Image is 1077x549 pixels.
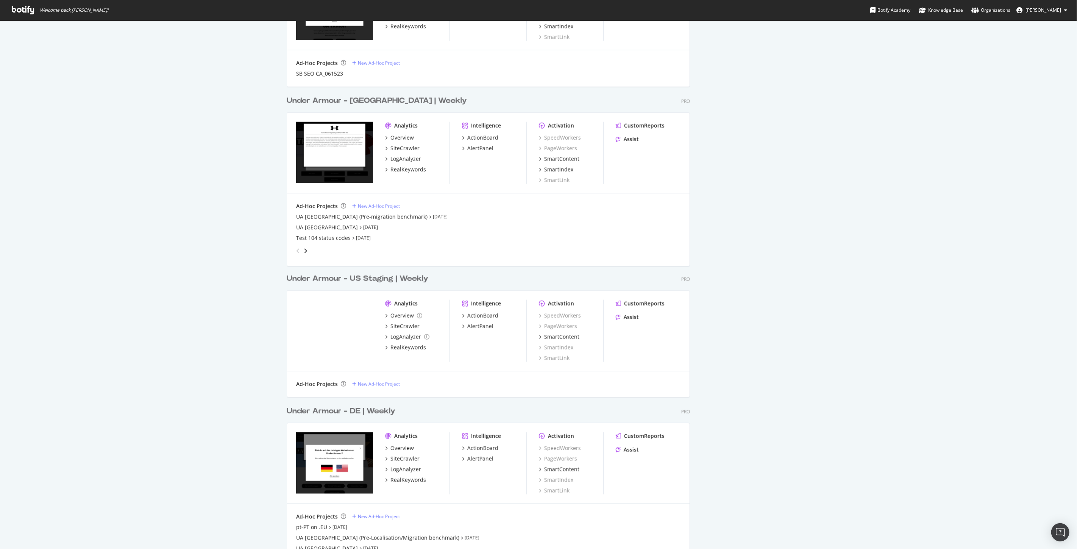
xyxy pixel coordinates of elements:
[303,247,308,255] div: angle-right
[390,455,420,463] div: SiteCrawler
[624,136,639,143] div: Assist
[296,70,343,78] a: SB SEO CA_061523
[624,313,639,321] div: Assist
[296,224,358,231] a: UA [GEOGRAPHIC_DATA]
[296,432,373,494] img: www.underarmour.de
[544,166,573,173] div: SmartIndex
[390,23,426,30] div: RealKeywords
[287,406,395,417] div: Under Armour - DE | Weekly
[390,312,414,320] div: Overview
[467,134,498,142] div: ActionBoard
[462,323,493,330] a: AlertPanel
[296,59,338,67] div: Ad-Hoc Projects
[539,323,577,330] a: PageWorkers
[539,155,579,163] a: SmartContent
[433,214,448,220] a: [DATE]
[616,313,639,321] a: Assist
[548,432,574,440] div: Activation
[394,122,418,129] div: Analytics
[462,312,498,320] a: ActionBoard
[40,7,108,13] span: Welcome back, [PERSON_NAME] !
[471,300,501,307] div: Intelligence
[467,145,493,152] div: AlertPanel
[287,95,470,106] a: Under Armour - [GEOGRAPHIC_DATA] | Weekly
[390,476,426,484] div: RealKeywords
[352,381,400,387] a: New Ad-Hoc Project
[390,344,426,351] div: RealKeywords
[544,466,579,473] div: SmartContent
[624,300,665,307] div: CustomReports
[539,312,581,320] a: SpeedWorkers
[467,455,493,463] div: AlertPanel
[390,333,421,341] div: LogAnalyzer
[385,455,420,463] a: SiteCrawler
[385,323,420,330] a: SiteCrawler
[385,445,414,452] a: Overview
[870,6,910,14] div: Botify Academy
[544,23,573,30] div: SmartIndex
[385,145,420,152] a: SiteCrawler
[539,354,570,362] a: SmartLink
[539,476,573,484] a: SmartIndex
[616,122,665,129] a: CustomReports
[385,466,421,473] a: LogAnalyzer
[539,445,581,452] div: SpeedWorkers
[1025,7,1061,13] span: David Drey
[616,446,639,454] a: Assist
[296,122,373,183] img: www.underarmour.co.uk
[296,234,351,242] a: Test 104 status codes
[616,300,665,307] a: CustomReports
[624,122,665,129] div: CustomReports
[539,145,577,152] div: PageWorkers
[394,300,418,307] div: Analytics
[332,524,347,530] a: [DATE]
[296,513,338,521] div: Ad-Hoc Projects
[287,273,428,284] div: Under Armour - US Staging | Weekly
[385,155,421,163] a: LogAnalyzer
[462,145,493,152] a: AlertPanel
[385,476,426,484] a: RealKeywords
[539,176,570,184] a: SmartLink
[539,466,579,473] a: SmartContent
[624,446,639,454] div: Assist
[352,203,400,209] a: New Ad-Hoc Project
[394,432,418,440] div: Analytics
[390,134,414,142] div: Overview
[296,534,459,542] div: UA [GEOGRAPHIC_DATA] (Pre-Localisation/Migration benchmark)
[465,535,479,541] a: [DATE]
[471,432,501,440] div: Intelligence
[919,6,963,14] div: Knowledge Base
[358,381,400,387] div: New Ad-Hoc Project
[287,95,467,106] div: Under Armour - [GEOGRAPHIC_DATA] | Weekly
[287,406,398,417] a: Under Armour - DE | Weekly
[1010,4,1073,16] button: [PERSON_NAME]
[539,33,570,41] div: SmartLink
[352,513,400,520] a: New Ad-Hoc Project
[548,300,574,307] div: Activation
[544,155,579,163] div: SmartContent
[287,273,431,284] a: Under Armour - US Staging | Weekly
[462,445,498,452] a: ActionBoard
[539,455,577,463] a: PageWorkers
[539,134,581,142] div: SpeedWorkers
[385,23,426,30] a: RealKeywords
[390,323,420,330] div: SiteCrawler
[539,333,579,341] a: SmartContent
[1051,523,1069,541] div: Open Intercom Messenger
[390,166,426,173] div: RealKeywords
[296,381,338,388] div: Ad-Hoc Projects
[971,6,1010,14] div: Organizations
[296,213,428,221] a: UA [GEOGRAPHIC_DATA] (Pre-migration benchmark)
[296,203,338,210] div: Ad-Hoc Projects
[385,166,426,173] a: RealKeywords
[358,513,400,520] div: New Ad-Hoc Project
[296,524,327,531] a: pt-PT on .EU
